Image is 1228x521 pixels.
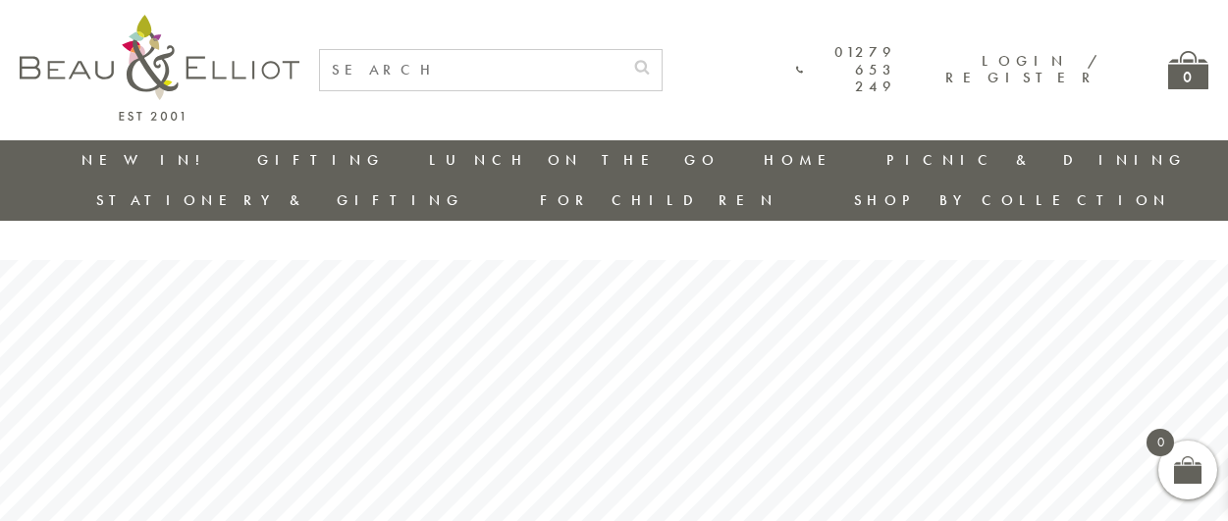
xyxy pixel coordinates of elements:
a: Login / Register [945,51,1099,87]
a: Shop by collection [854,190,1171,210]
a: Stationery & Gifting [96,190,464,210]
a: Lunch On The Go [429,150,720,170]
span: 0 [1147,429,1174,456]
input: SEARCH [320,50,622,90]
a: New in! [81,150,213,170]
a: Picnic & Dining [886,150,1187,170]
a: Gifting [257,150,385,170]
a: 0 [1168,51,1208,89]
a: 01279 653 249 [796,44,896,95]
a: For Children [540,190,778,210]
img: logo [20,15,299,121]
a: Home [764,150,842,170]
